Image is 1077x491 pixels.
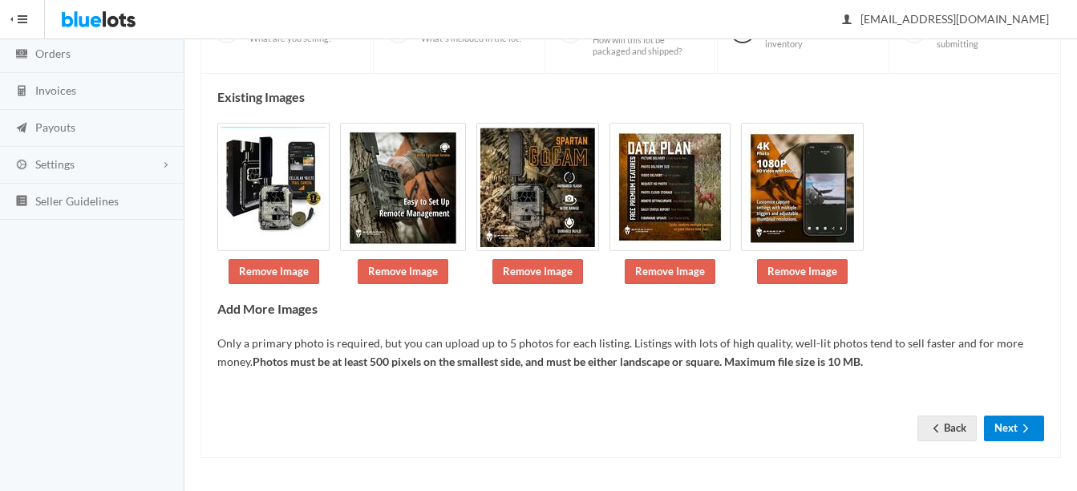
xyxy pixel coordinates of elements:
span: [EMAIL_ADDRESS][DOMAIN_NAME] [843,12,1049,26]
ion-icon: arrow forward [1018,422,1034,437]
img: d14b273f-cae8-4be9-a8b5-acb4925e737a-1756041496.jpg [340,123,466,251]
span: Orders [35,47,71,60]
a: Remove Image [625,259,715,284]
span: Invoices [35,83,76,97]
b: Photos must be at least 500 pixels on the smallest side, and must be either landscape or square. ... [253,355,863,368]
h4: Add More Images [217,302,1044,316]
a: Remove Image [757,259,848,284]
ion-icon: cash [14,47,30,63]
a: Remove Image [229,259,319,284]
span: Payouts [35,120,75,134]
img: 59bb427b-f4e4-468c-a6f0-e8c6e7bc3e05-1756041497.jpg [476,123,599,251]
ion-icon: arrow back [928,422,944,437]
span: How will this lot be packaged and shipped? [593,34,703,56]
ion-icon: paper plane [14,121,30,136]
img: b2cd969a-c8a2-4b31-a8be-76e7211c439b-1756041497.jpg [609,123,731,251]
img: d992bb81-cc01-4a4b-9057-d5edf9cacddd-1756041496.jpg [217,123,330,251]
a: Remove Image [358,259,448,284]
img: fe362812-ccda-445d-bf88-f08ca4b43e8b-1756041497.jpg [741,123,864,251]
span: Seller Guidelines [35,194,119,208]
h4: Existing Images [217,90,1044,104]
ion-icon: calculator [14,84,30,99]
a: Remove Image [492,259,583,284]
ion-icon: list box [14,194,30,209]
a: arrow backBack [917,416,977,440]
ion-icon: person [839,13,855,28]
span: Settings [35,157,75,171]
p: Only a primary photo is required, but you can upload up to 5 photos for each listing. Listings wi... [217,335,1044,371]
ion-icon: cog [14,158,30,173]
button: Nextarrow forward [984,416,1044,440]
